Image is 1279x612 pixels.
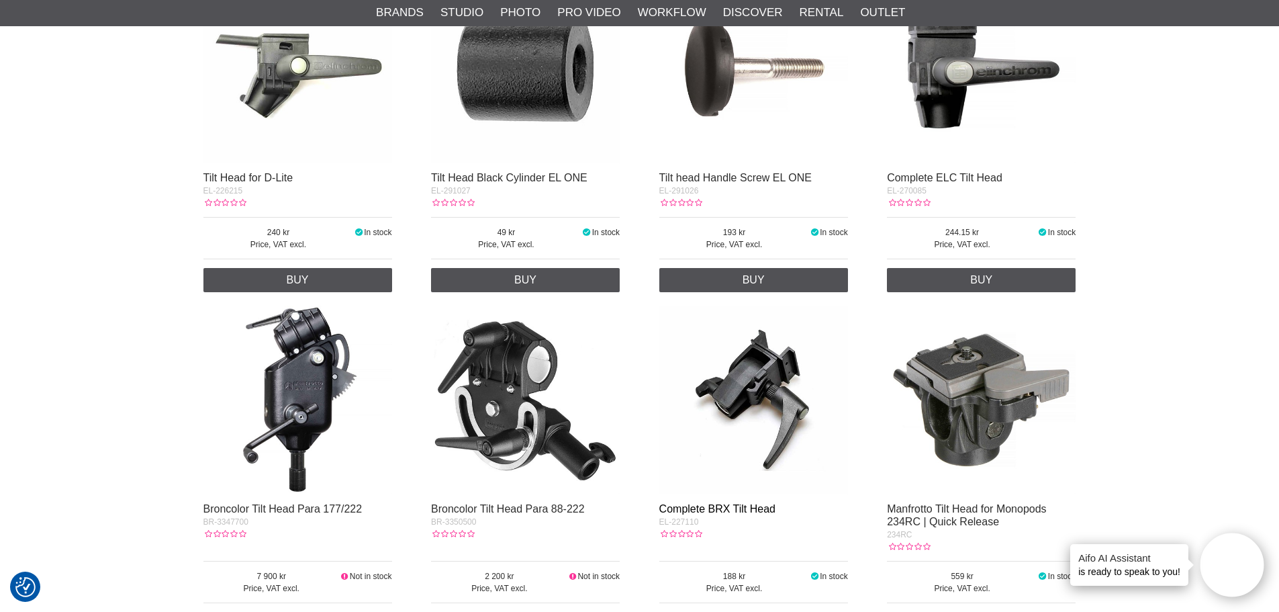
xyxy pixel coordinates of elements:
span: Price, VAT excl. [887,238,1037,251]
span: 244.15 [887,226,1037,238]
span: Price, VAT excl. [203,582,340,595]
a: Discover [723,4,783,21]
a: Rental [800,4,844,21]
div: Customer rating: 0 [431,197,474,209]
span: In stock [592,228,620,237]
span: Price, VAT excl. [659,582,810,595]
i: In stock [1037,228,1048,237]
a: Tilt Head for D-Lite [203,172,293,183]
button: Consent Preferences [15,575,36,599]
a: Broncolor Tilt Head Para 177/222 [203,503,363,515]
i: In stock [1037,572,1048,581]
div: Customer rating: 0 [659,528,702,540]
a: Complete BRX Tilt Head [659,503,775,515]
span: BR-3350500 [431,517,476,527]
div: Customer rating: 0 [431,528,474,540]
a: Outlet [860,4,905,21]
a: Buy [659,268,848,292]
a: Buy [887,268,1076,292]
span: In stock [364,228,391,237]
div: Customer rating: 0 [887,197,930,209]
span: Price, VAT excl. [887,582,1037,595]
i: Not in stock [568,572,578,581]
span: Not in stock [350,572,392,581]
h4: Aifo AI Assistant [1078,551,1180,565]
i: In stock [810,572,820,581]
span: 2 200 [431,570,568,582]
span: EL-270085 [887,186,927,195]
a: Photo [500,4,540,21]
a: Buy [203,268,392,292]
span: 49 [431,226,581,238]
span: EL-291027 [431,186,471,195]
span: In stock [820,228,847,237]
a: Studio [440,4,483,21]
div: Customer rating: 0 [887,541,930,553]
span: BR-3347700 [203,517,248,527]
div: Customer rating: 0 [659,197,702,209]
span: In stock [820,572,847,581]
span: 7 900 [203,570,340,582]
i: Not in stock [340,572,350,581]
span: Price, VAT excl. [659,238,810,251]
div: Customer rating: 0 [203,197,246,209]
span: EL-291026 [659,186,699,195]
i: In stock [353,228,364,237]
span: Price, VAT excl. [203,238,354,251]
a: Broncolor Tilt Head Para 88-222 [431,503,585,515]
a: Tilt head Handle Screw EL ONE [659,172,812,183]
span: EL-226215 [203,186,243,195]
div: Customer rating: 0 [203,528,246,540]
img: Manfrotto Tilt Head for Monopods 234RC | Quick Release [887,306,1076,494]
a: Pro Video [557,4,620,21]
span: 193 [659,226,810,238]
a: Tilt Head Black Cylinder EL ONE [431,172,587,183]
a: Complete ELC Tilt Head [887,172,1002,183]
span: Not in stock [577,572,620,581]
a: Workflow [638,4,706,21]
a: Buy [431,268,620,292]
span: Price, VAT excl. [431,238,581,251]
span: In stock [1048,228,1076,237]
span: 234RC [887,530,912,539]
i: In stock [581,228,592,237]
span: 240 [203,226,354,238]
img: Complete BRX Tilt Head [659,306,848,494]
span: In stock [1048,572,1076,581]
i: In stock [810,228,820,237]
div: is ready to speak to you! [1070,544,1188,586]
span: 559 [887,570,1037,582]
span: EL-227110 [659,517,699,527]
img: Revisit consent button [15,577,36,597]
a: Manfrotto Tilt Head for Monopods 234RC | Quick Release [887,503,1046,527]
a: Brands [376,4,424,21]
span: 188 [659,570,810,582]
img: Broncolor Tilt Head Para 177/222 [203,306,392,494]
span: Price, VAT excl. [431,582,568,595]
img: Broncolor Tilt Head Para 88-222 [431,306,620,494]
